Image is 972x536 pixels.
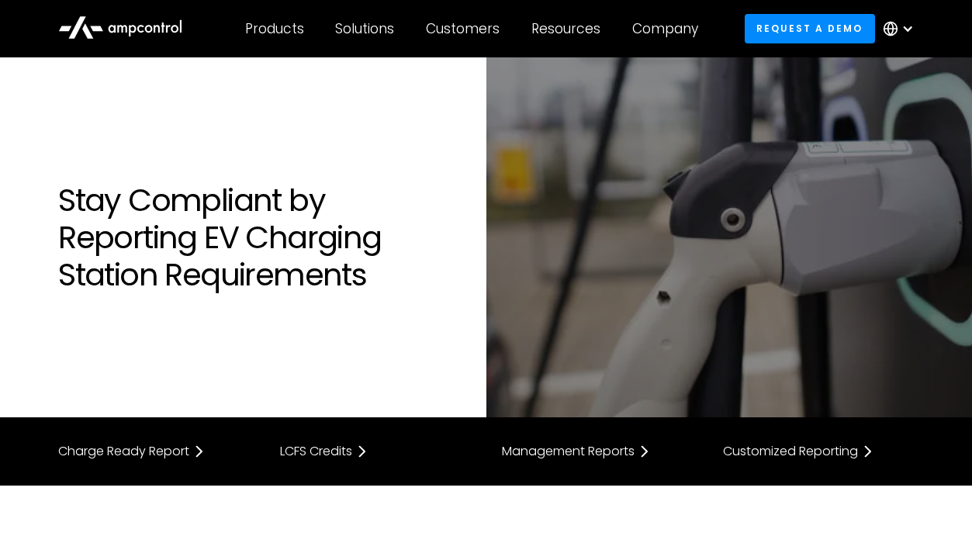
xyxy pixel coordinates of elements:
div: Products [245,20,304,37]
h1: Stay Compliant by Reporting EV Charging Station Requirements [58,182,470,293]
a: Management Reports [502,442,693,461]
div: Customers [426,20,500,37]
a: LCFS Credits [280,442,471,461]
a: Customized Reporting [723,442,914,461]
div: Management Reports [502,445,635,458]
div: Solutions [335,20,394,37]
a: Charge Ready Report [58,442,249,461]
div: Customized Reporting [723,445,858,458]
div: Resources [531,20,600,37]
div: Company [632,20,698,37]
a: Request a demo [745,14,875,43]
div: LCFS Credits [280,445,352,458]
div: Charge Ready Report [58,445,189,458]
